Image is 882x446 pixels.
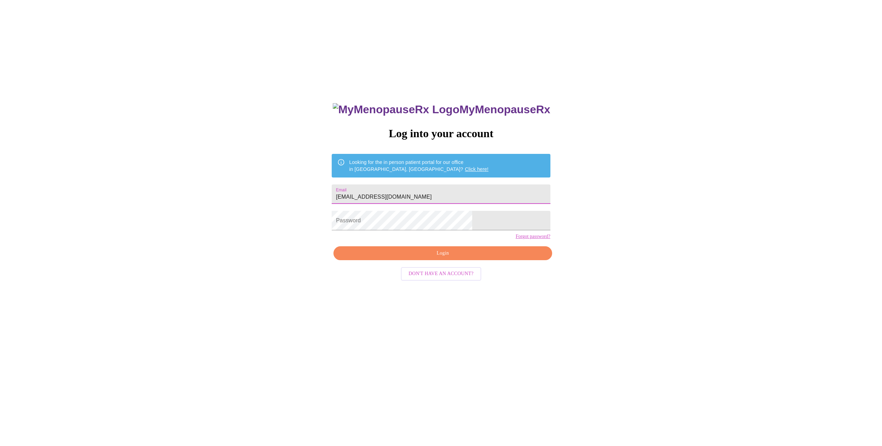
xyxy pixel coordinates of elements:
[333,103,459,116] img: MyMenopauseRx Logo
[399,270,483,276] a: Don't have an account?
[408,270,474,278] span: Don't have an account?
[516,234,550,239] a: Forgot password?
[333,103,550,116] h3: MyMenopauseRx
[332,127,550,140] h3: Log into your account
[465,166,488,172] a: Click here!
[349,156,488,175] div: Looking for the in person patient portal for our office in [GEOGRAPHIC_DATA], [GEOGRAPHIC_DATA]?
[341,249,544,258] span: Login
[333,246,552,261] button: Login
[401,267,481,281] button: Don't have an account?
